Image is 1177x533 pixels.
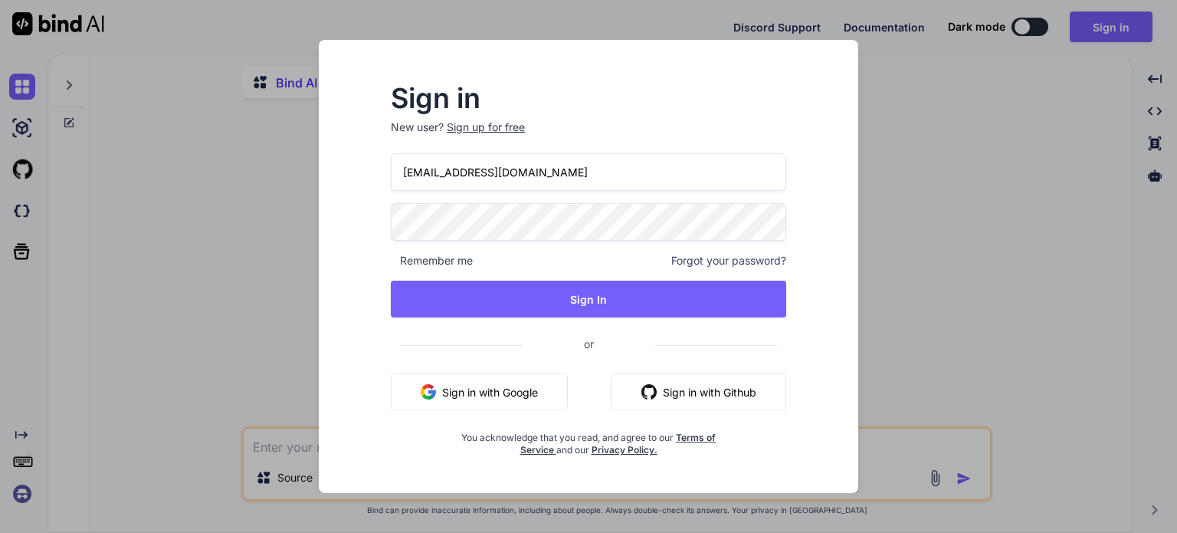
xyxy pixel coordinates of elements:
span: Remember me [391,253,473,268]
a: Privacy Policy. [592,444,657,456]
input: Login or Email [391,153,786,191]
div: Sign up for free [447,120,525,135]
button: Sign in with Github [611,373,786,410]
p: New user? [391,120,786,153]
h2: Sign in [391,86,786,110]
img: google [421,384,436,400]
button: Sign in with Google [391,373,568,410]
span: Forgot your password? [671,253,786,268]
a: Terms of Service [520,432,716,456]
button: Sign In [391,281,786,317]
span: or [523,325,655,363]
div: You acknowledge that you read, and agree to our and our [457,423,720,456]
img: github [641,384,657,400]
